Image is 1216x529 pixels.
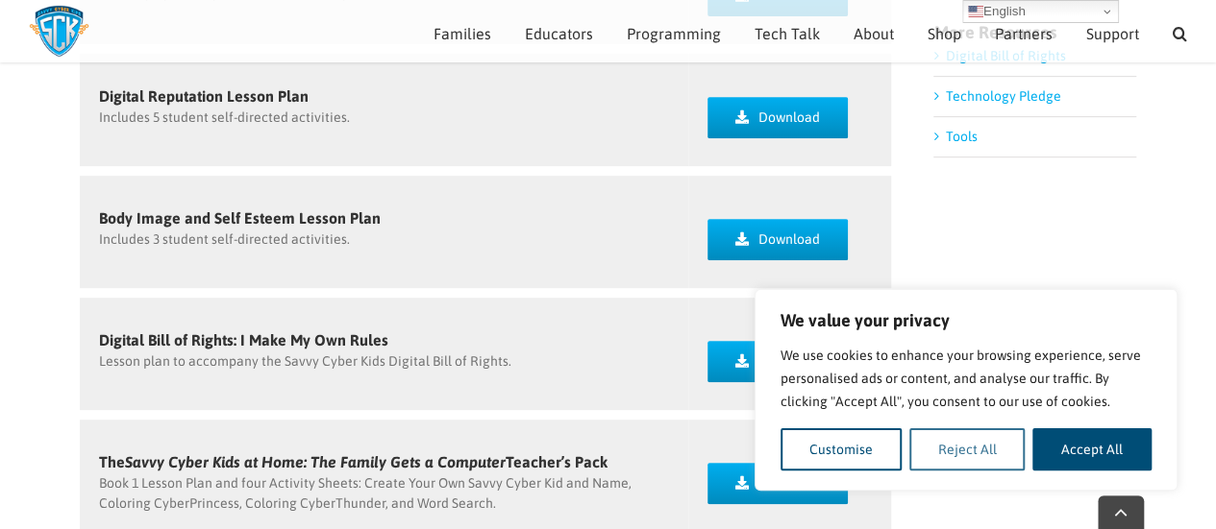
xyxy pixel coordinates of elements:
[945,48,1065,63] a: Digital Bill of Rights
[1032,428,1152,470] button: Accept All
[99,351,670,372] p: Lesson plan to accompany the Savvy Cyber Kids Digital Bill of Rights.
[707,219,848,260] a: Download
[99,473,670,514] p: Book 1 Lesson Plan and four Activity Sheets: Create Your Own Savvy Cyber Kid and Name, Coloring C...
[781,428,902,470] button: Customise
[755,26,820,41] span: Tech Talk
[125,453,506,470] em: Savvy Cyber Kids at Home: The Family Gets a Computer
[434,26,491,41] span: Families
[99,454,670,469] h5: The Teacher’s Pack
[525,26,593,41] span: Educators
[945,88,1060,104] a: Technology Pledge
[99,108,670,128] p: Includes 5 student self-directed activities.
[758,231,820,248] span: Download
[99,210,670,226] h5: Body Image and Self Esteem Lesson Plan
[995,26,1053,41] span: Partners
[945,129,977,144] a: Tools
[758,109,820,126] span: Download
[99,229,670,250] p: Includes 3 student self-directed activities.
[928,26,961,41] span: Shop
[909,428,1026,470] button: Reject All
[707,97,848,138] a: Download
[707,463,848,504] a: Download
[627,26,721,41] span: Programming
[99,332,670,348] h5: Digital Bill of Rights: I Make My Own Rules
[854,26,894,41] span: About
[29,5,89,58] img: Savvy Cyber Kids Logo
[968,4,983,19] img: en
[781,344,1152,413] p: We use cookies to enhance your browsing experience, serve personalised ads or content, and analys...
[781,309,1152,332] p: We value your privacy
[1086,26,1139,41] span: Support
[99,88,670,104] h5: Digital Reputation Lesson Plan
[707,341,848,382] a: Download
